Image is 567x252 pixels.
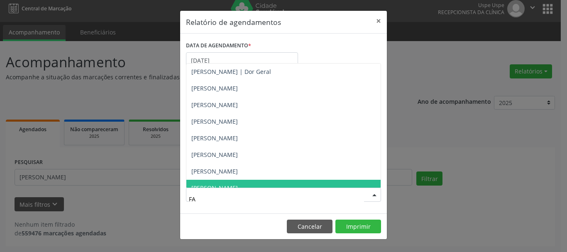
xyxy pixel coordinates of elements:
input: Selecione uma data ou intervalo [186,52,298,69]
h5: Relatório de agendamentos [186,17,281,27]
span: [PERSON_NAME] | Dor Geral [191,68,271,76]
label: DATA DE AGENDAMENTO [186,39,251,52]
span: [PERSON_NAME] [191,151,238,159]
span: [PERSON_NAME] [191,134,238,142]
span: [PERSON_NAME] [191,101,238,109]
button: Cancelar [287,220,332,234]
input: Selecione um profissional [189,191,364,207]
button: Close [370,11,387,31]
span: [PERSON_NAME] [191,84,238,92]
button: Imprimir [335,220,381,234]
span: [PERSON_NAME] [191,117,238,125]
span: [PERSON_NAME] [191,167,238,175]
span: [PERSON_NAME] [191,184,238,192]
